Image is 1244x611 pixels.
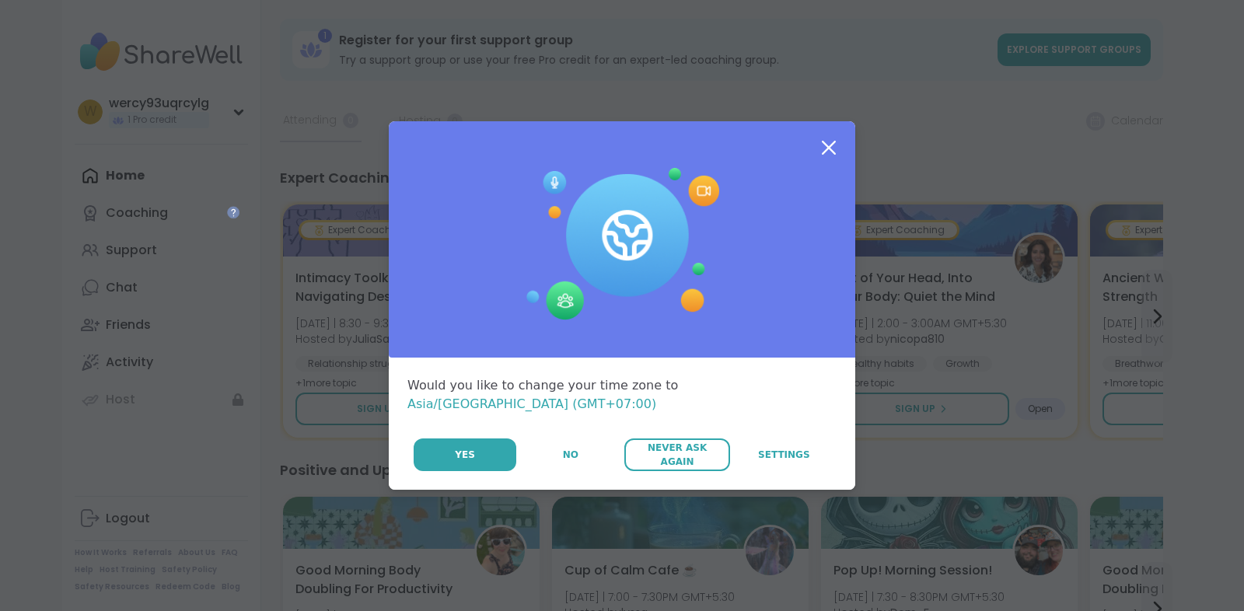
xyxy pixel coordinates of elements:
[455,448,475,462] span: Yes
[407,396,656,411] span: Asia/[GEOGRAPHIC_DATA] (GMT+07:00)
[407,376,837,414] div: Would you like to change your time zone to
[632,441,722,469] span: Never Ask Again
[758,448,810,462] span: Settings
[414,438,516,471] button: Yes
[563,448,578,462] span: No
[732,438,837,471] a: Settings
[525,168,719,320] img: Session Experience
[227,206,239,218] iframe: Spotlight
[624,438,729,471] button: Never Ask Again
[518,438,623,471] button: No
